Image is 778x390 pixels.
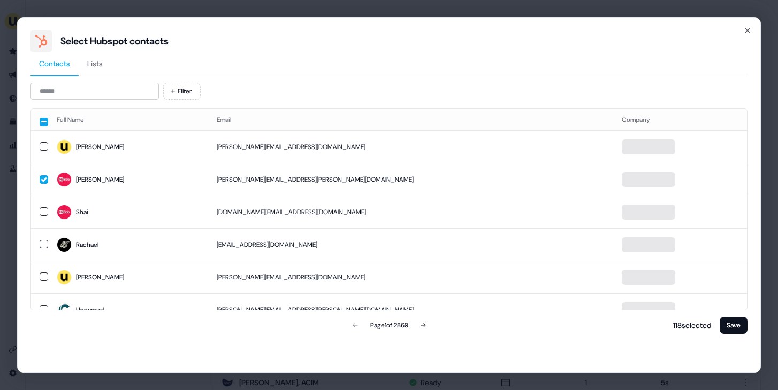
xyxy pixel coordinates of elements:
td: [DOMAIN_NAME][EMAIL_ADDRESS][DOMAIN_NAME] [208,196,613,228]
div: Shai [76,207,88,217]
th: Email [208,109,613,130]
p: 118 selected [669,320,711,331]
td: [PERSON_NAME][EMAIL_ADDRESS][DOMAIN_NAME] [208,261,613,293]
td: [PERSON_NAME][EMAIL_ADDRESS][PERSON_NAME][DOMAIN_NAME] [208,293,613,326]
button: Filter [163,83,201,100]
button: Save [720,317,748,334]
div: Select Hubspot contacts [60,35,169,48]
td: [PERSON_NAME][EMAIL_ADDRESS][DOMAIN_NAME] [208,130,613,163]
div: Page 1 of 2869 [370,320,408,331]
div: [PERSON_NAME] [76,142,124,152]
div: Rachael [76,239,98,250]
span: Contacts [39,58,70,69]
th: Company [613,109,747,130]
div: Unnamed [76,305,104,315]
td: [EMAIL_ADDRESS][DOMAIN_NAME] [208,228,613,261]
div: [PERSON_NAME] [76,174,124,185]
span: Lists [87,58,103,69]
td: [PERSON_NAME][EMAIL_ADDRESS][PERSON_NAME][DOMAIN_NAME] [208,163,613,196]
div: [PERSON_NAME] [76,272,124,283]
th: Full Name [48,109,208,130]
